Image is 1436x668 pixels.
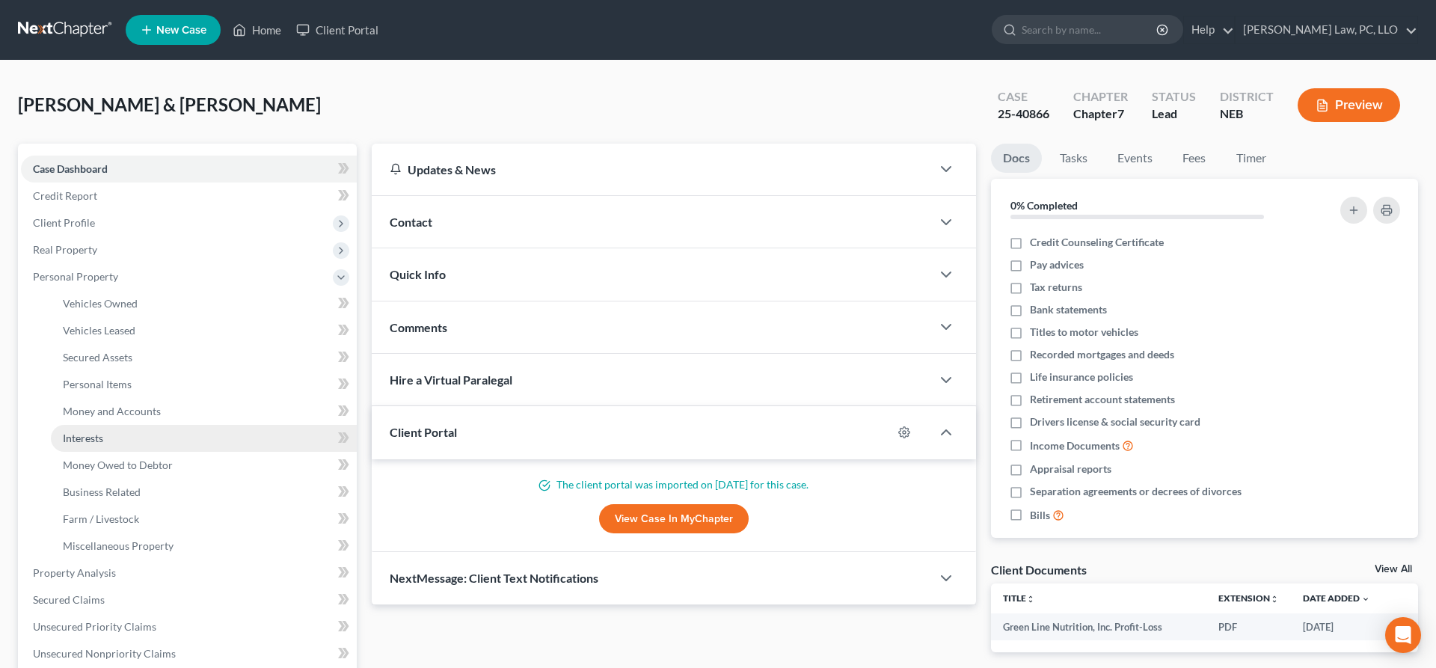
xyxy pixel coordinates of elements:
[1218,592,1279,604] a: Extensionunfold_more
[1030,508,1050,523] span: Bills
[1030,392,1175,407] span: Retirement account statements
[33,216,95,229] span: Client Profile
[1030,414,1200,429] span: Drivers license & social security card
[33,243,97,256] span: Real Property
[63,539,174,552] span: Miscellaneous Property
[18,94,321,115] span: [PERSON_NAME] & [PERSON_NAME]
[991,562,1087,577] div: Client Documents
[1270,595,1279,604] i: unfold_more
[21,640,357,667] a: Unsecured Nonpriority Claims
[63,378,132,390] span: Personal Items
[390,571,598,585] span: NextMessage: Client Text Notifications
[156,25,206,36] span: New Case
[51,533,357,560] a: Miscellaneous Property
[63,485,141,498] span: Business Related
[1170,144,1218,173] a: Fees
[998,88,1049,105] div: Case
[1030,302,1107,317] span: Bank statements
[63,351,132,364] span: Secured Assets
[21,560,357,586] a: Property Analysis
[33,189,97,202] span: Credit Report
[21,156,357,183] a: Case Dashboard
[51,371,357,398] a: Personal Items
[63,432,103,444] span: Interests
[1030,347,1174,362] span: Recorded mortgages and deeds
[998,105,1049,123] div: 25-40866
[1073,88,1128,105] div: Chapter
[1236,16,1417,43] a: [PERSON_NAME] Law, PC, LLO
[1030,462,1111,477] span: Appraisal reports
[1048,144,1099,173] a: Tasks
[51,479,357,506] a: Business Related
[390,215,432,229] span: Contact
[599,504,749,534] a: View Case in MyChapter
[51,317,357,344] a: Vehicles Leased
[51,290,357,317] a: Vehicles Owned
[1303,592,1370,604] a: Date Added expand_more
[33,162,108,175] span: Case Dashboard
[1105,144,1165,173] a: Events
[289,16,386,43] a: Client Portal
[1375,564,1412,574] a: View All
[1385,617,1421,653] div: Open Intercom Messenger
[63,459,173,471] span: Money Owed to Debtor
[1220,105,1274,123] div: NEB
[51,398,357,425] a: Money and Accounts
[51,344,357,371] a: Secured Assets
[390,477,958,492] p: The client portal was imported on [DATE] for this case.
[1030,438,1120,453] span: Income Documents
[1152,88,1196,105] div: Status
[1030,257,1084,272] span: Pay advices
[1291,613,1382,640] td: [DATE]
[1298,88,1400,122] button: Preview
[51,506,357,533] a: Farm / Livestock
[63,405,161,417] span: Money and Accounts
[390,373,512,387] span: Hire a Virtual Paralegal
[991,144,1042,173] a: Docs
[390,320,447,334] span: Comments
[1030,370,1133,384] span: Life insurance policies
[991,613,1206,640] td: Green Line Nutrition, Inc. Profit-Loss
[1010,199,1078,212] strong: 0% Completed
[51,452,357,479] a: Money Owed to Debtor
[1206,613,1291,640] td: PDF
[1003,592,1035,604] a: Titleunfold_more
[1184,16,1234,43] a: Help
[1073,105,1128,123] div: Chapter
[390,267,446,281] span: Quick Info
[33,620,156,633] span: Unsecured Priority Claims
[21,613,357,640] a: Unsecured Priority Claims
[225,16,289,43] a: Home
[1030,280,1082,295] span: Tax returns
[63,512,139,525] span: Farm / Livestock
[33,566,116,579] span: Property Analysis
[1224,144,1278,173] a: Timer
[390,425,457,439] span: Client Portal
[1220,88,1274,105] div: District
[1152,105,1196,123] div: Lead
[1026,595,1035,604] i: unfold_more
[1117,106,1124,120] span: 7
[21,586,357,613] a: Secured Claims
[1030,484,1242,499] span: Separation agreements or decrees of divorces
[51,425,357,452] a: Interests
[33,270,118,283] span: Personal Property
[33,593,105,606] span: Secured Claims
[1361,595,1370,604] i: expand_more
[21,183,357,209] a: Credit Report
[63,297,138,310] span: Vehicles Owned
[63,324,135,337] span: Vehicles Leased
[390,162,913,177] div: Updates & News
[33,647,176,660] span: Unsecured Nonpriority Claims
[1022,16,1159,43] input: Search by name...
[1030,235,1164,250] span: Credit Counseling Certificate
[1030,325,1138,340] span: Titles to motor vehicles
